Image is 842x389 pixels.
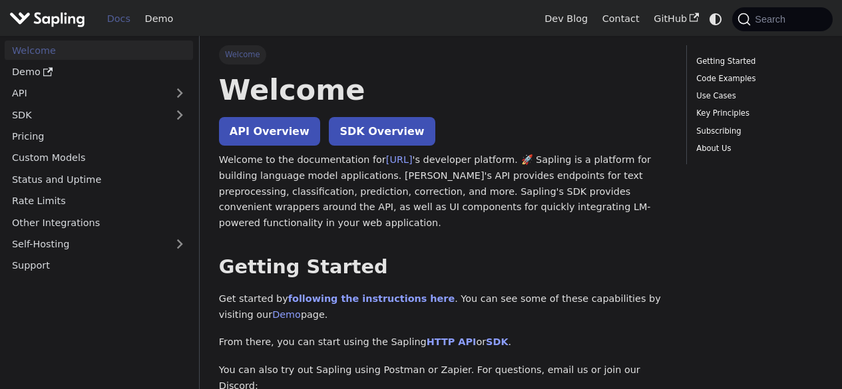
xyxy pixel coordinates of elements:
[5,63,193,82] a: Demo
[696,55,818,68] a: Getting Started
[219,45,266,64] span: Welcome
[5,192,193,211] a: Rate Limits
[219,45,667,64] nav: Breadcrumbs
[219,255,667,279] h2: Getting Started
[5,170,193,189] a: Status and Uptime
[706,9,726,29] button: Switch between dark and light mode (currently system mode)
[537,9,594,29] a: Dev Blog
[219,334,667,350] p: From there, you can start using the Sapling or .
[696,107,818,120] a: Key Principles
[386,154,413,165] a: [URL]
[138,9,180,29] a: Demo
[486,336,508,347] a: SDK
[219,72,667,108] h1: Welcome
[5,41,193,60] a: Welcome
[272,309,301,320] a: Demo
[219,152,667,231] p: Welcome to the documentation for 's developer platform. 🚀 Sapling is a platform for building lang...
[732,7,832,31] button: Search (Command+K)
[166,105,193,124] button: Expand sidebar category 'SDK'
[751,14,793,25] span: Search
[288,293,455,304] a: following the instructions here
[219,117,320,146] a: API Overview
[5,105,166,124] a: SDK
[9,9,90,29] a: Sapling.aiSapling.ai
[5,235,193,254] a: Self-Hosting
[696,142,818,155] a: About Us
[100,9,138,29] a: Docs
[166,84,193,103] button: Expand sidebar category 'API'
[219,291,667,323] p: Get started by . You can see some of these capabilities by visiting our page.
[696,72,818,85] a: Code Examples
[427,336,477,347] a: HTTP API
[5,148,193,168] a: Custom Models
[5,127,193,146] a: Pricing
[696,90,818,102] a: Use Cases
[5,213,193,232] a: Other Integrations
[9,9,85,29] img: Sapling.ai
[646,9,706,29] a: GitHub
[329,117,435,146] a: SDK Overview
[696,125,818,138] a: Subscribing
[5,256,193,275] a: Support
[595,9,647,29] a: Contact
[5,84,166,103] a: API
